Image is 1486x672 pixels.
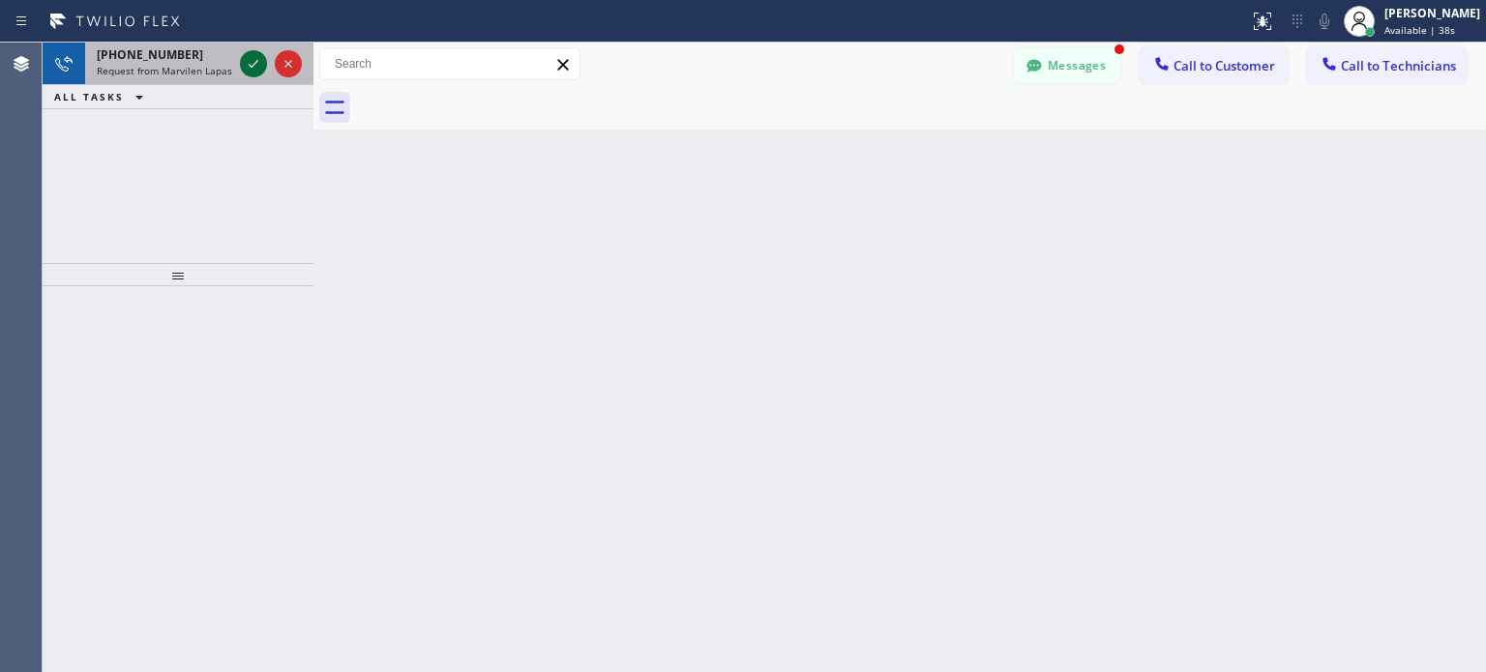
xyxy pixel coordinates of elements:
button: Messages [1014,47,1120,84]
button: ALL TASKS [43,85,163,108]
span: Call to Technicians [1341,57,1456,74]
button: Call to Technicians [1307,47,1467,84]
span: ALL TASKS [54,90,124,103]
button: Mute [1311,8,1338,35]
input: Search [320,48,580,79]
span: Call to Customer [1174,57,1275,74]
span: [PHONE_NUMBER] [97,46,203,63]
button: Accept [240,50,267,77]
span: Request from Marvilen Lapasanda (direct) [97,64,291,77]
button: Call to Customer [1140,47,1288,84]
button: Reject [275,50,302,77]
span: Available | 38s [1384,23,1455,37]
div: [PERSON_NAME] [1384,5,1480,21]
